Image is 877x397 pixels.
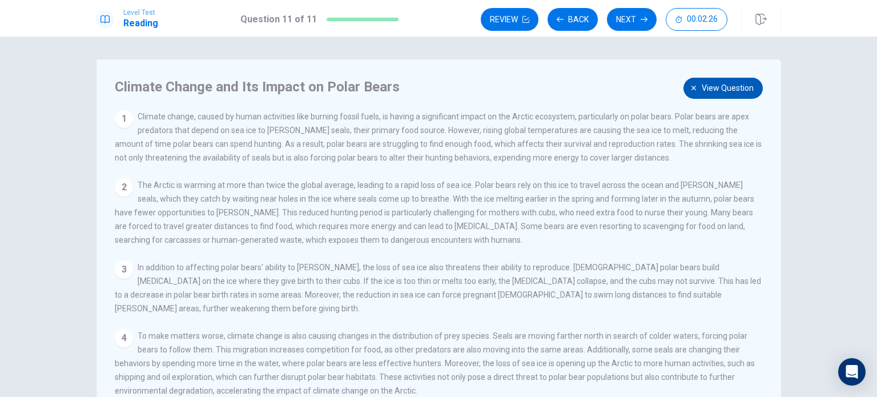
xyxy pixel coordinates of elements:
div: Open Intercom Messenger [838,358,866,386]
h1: Question 11 of 11 [240,13,317,26]
button: Review [481,8,538,31]
h1: Reading [123,17,158,30]
div: 3 [115,260,133,279]
button: 00:02:26 [666,8,727,31]
button: Back [548,8,598,31]
button: View question [683,78,763,99]
span: 00:02:26 [687,15,718,24]
span: The Arctic is warming at more than twice the global average, leading to a rapid loss of sea ice. ... [115,181,754,244]
span: To make matters worse, climate change is also causing changes in the distribution of prey species... [115,331,755,395]
div: 2 [115,178,133,197]
h4: Climate Change and Its Impact on Polar Bears [115,78,760,96]
span: Climate change, caused by human activities like burning fossil fuels, is having a significant imp... [115,112,762,162]
div: 1 [115,110,133,128]
div: 4 [115,329,133,347]
span: Level Test [123,9,158,17]
button: Next [607,8,657,31]
span: View question [702,81,754,95]
span: In addition to affecting polar bears' ability to [PERSON_NAME], the loss of sea ice also threaten... [115,263,761,313]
